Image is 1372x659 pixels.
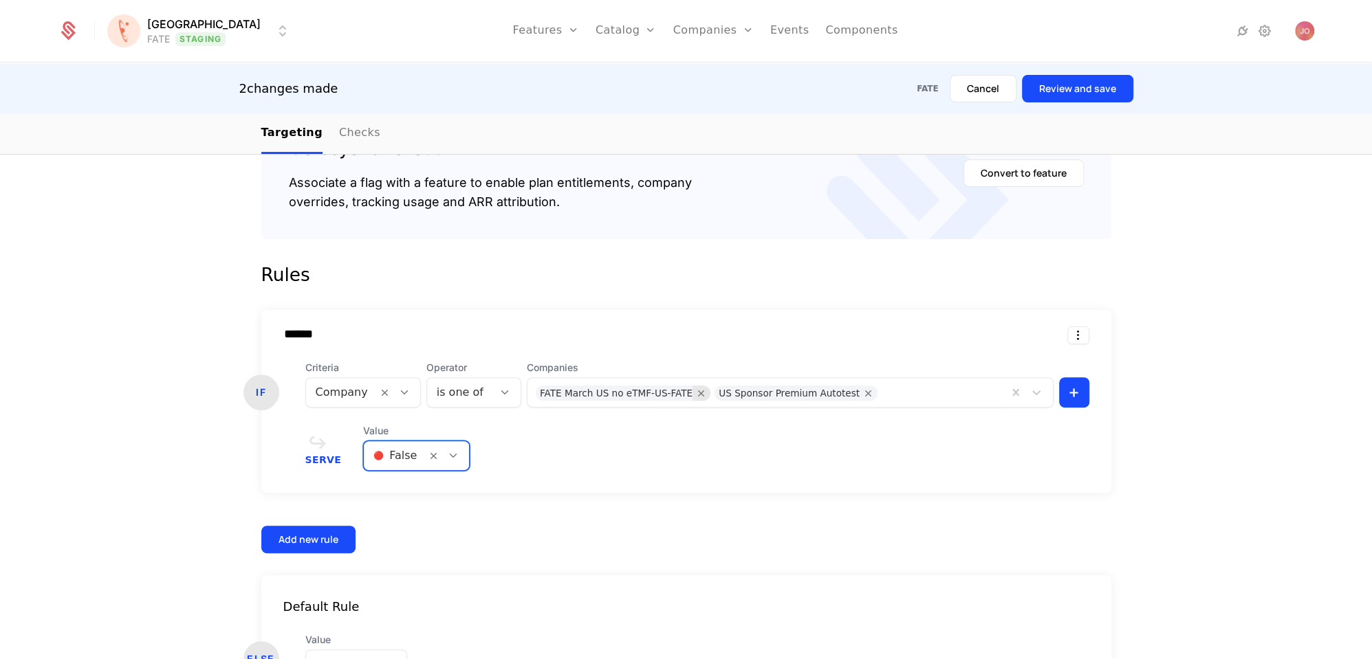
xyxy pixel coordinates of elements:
[243,375,279,410] div: IF
[261,113,380,154] ul: Choose Sub Page
[261,113,323,154] a: Targeting
[719,386,860,401] div: US Sponsor Premium Autotest
[147,32,170,46] div: FATE
[860,386,878,401] div: Remove US Sponsor Premium Autotest
[305,455,342,465] span: Serve
[1067,326,1089,344] button: Select action
[540,386,693,401] div: FATE March US no eTMF-US-FATE
[339,113,380,154] a: Checks
[1256,23,1273,39] a: Settings
[261,113,1111,154] nav: Main
[1022,75,1133,102] button: Review and save
[289,173,692,212] div: Associate a flag with a feature to enable plan entitlements, company overrides, tracking usage an...
[261,526,356,553] button: Add new rule
[917,83,939,94] div: FATE
[239,79,338,98] div: 2 changes made
[1234,23,1251,39] a: Integrations
[693,386,710,401] div: Remove FATE March US no eTMF-US-FATE
[963,159,1084,187] button: Convert to feature
[147,16,261,32] span: [GEOGRAPHIC_DATA]
[1295,21,1314,41] img: Jelena Obradovic
[111,16,291,46] button: Select environment
[426,361,521,375] span: Operator
[1059,377,1089,407] button: +
[175,32,226,46] span: Staging
[305,633,408,647] span: Value
[1295,21,1314,41] button: Open user button
[279,533,338,546] div: Add new rule
[950,75,1016,102] button: Cancel
[305,361,421,375] span: Criteria
[261,261,1111,289] div: Rules
[107,14,140,47] img: Florence
[363,424,470,438] span: Value
[261,597,1111,616] div: Default Rule
[527,361,1054,375] span: Companies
